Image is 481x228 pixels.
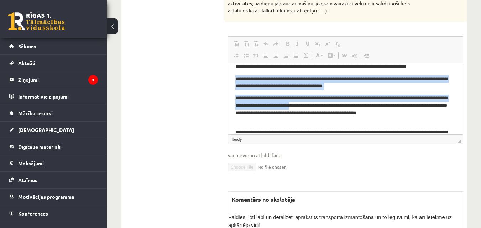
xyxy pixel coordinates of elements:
[9,71,98,88] a: Ziņojumi3
[18,177,37,183] span: Atzīmes
[281,51,291,60] a: Izlīdzināt pa labi
[323,39,333,48] a: Augšraksts
[231,39,241,48] a: Ielīmēt (vadīšanas taustiņš+V)
[333,39,343,48] a: Noņemt stilus
[9,138,98,155] a: Digitālie materiāli
[231,51,241,60] a: Ievietot/noņemt numurētu sarakstu
[228,192,299,207] label: Komentārs no skolotāja
[251,39,261,48] a: Ievietot no Worda
[303,39,313,48] a: Pasvītrojums (vadīšanas taustiņš+U)
[9,122,98,138] a: [DEMOGRAPHIC_DATA]
[18,143,61,150] span: Digitālie materiāli
[228,214,452,228] span: Paldies, ļoti labi un detalizēti aprakstīts transporta izmantošana un to ieguvumi, kā arī ietekme...
[241,51,251,60] a: Ievietot/noņemt sarakstu ar aizzīmēm
[313,39,323,48] a: Apakšraksts
[271,39,281,48] a: Atkārtot (vadīšanas taustiņš+Y)
[18,110,53,116] span: Mācību resursi
[228,152,463,159] span: vai pievieno atbildi failā
[458,139,461,143] span: Mērogot
[9,205,98,222] a: Konferences
[9,172,98,188] a: Atzīmes
[231,136,243,143] a: body elements
[339,51,349,60] a: Saite (vadīšanas taustiņš+K)
[18,60,35,66] span: Aktuāli
[9,38,98,54] a: Sākums
[283,39,293,48] a: Treknraksts (vadīšanas taustiņš+B)
[291,51,301,60] a: Izlīdzināt malas
[9,155,98,171] a: Maksājumi
[241,39,251,48] a: Ievietot kā vienkāršu tekstu (vadīšanas taustiņš+pārslēgšanas taustiņš+V)
[18,127,74,133] span: [DEMOGRAPHIC_DATA]
[313,51,325,60] a: Teksta krāsa
[18,88,98,105] legend: Informatīvie ziņojumi
[9,189,98,205] a: Motivācijas programma
[301,51,311,60] a: Math
[18,155,98,171] legend: Maksājumi
[18,71,98,88] legend: Ziņojumi
[261,39,271,48] a: Atcelt (vadīšanas taustiņš+Z)
[18,43,36,49] span: Sākums
[325,51,338,60] a: Fona krāsa
[18,193,74,200] span: Motivācijas programma
[88,75,98,85] i: 3
[261,51,271,60] a: Izlīdzināt pa kreisi
[228,63,463,134] iframe: Bagātinātā teksta redaktors, wiswyg-editor-user-answer-47433955588640
[271,51,281,60] a: Centrēti
[9,88,98,105] a: Informatīvie ziņojumi
[18,210,48,217] span: Konferences
[251,51,261,60] a: Bloka citāts
[349,51,359,60] a: Atsaistīt
[9,55,98,71] a: Aktuāli
[293,39,303,48] a: Slīpraksts (vadīšanas taustiņš+I)
[361,51,371,60] a: Ievietot lapas pārtraukumu drukai
[8,12,65,30] a: Rīgas 1. Tālmācības vidusskola
[9,105,98,121] a: Mācību resursi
